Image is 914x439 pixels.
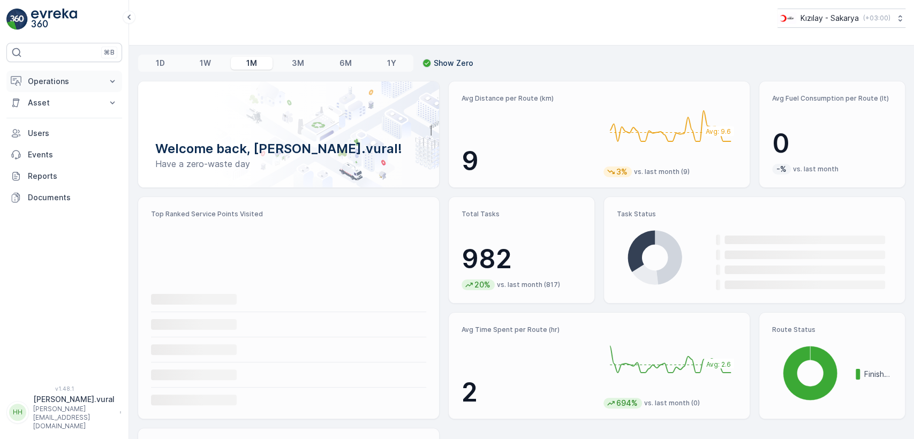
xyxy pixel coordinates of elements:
a: Users [6,123,122,144]
p: Users [28,128,118,139]
p: [PERSON_NAME][EMAIL_ADDRESS][DOMAIN_NAME] [33,405,115,430]
p: -% [775,164,788,175]
p: Task Status [617,210,892,218]
p: Events [28,149,118,160]
button: Operations [6,71,122,92]
p: 6M [339,58,352,69]
p: 982 [462,243,581,275]
p: Finished [864,369,892,380]
p: Top Ranked Service Points Visited [151,210,426,218]
a: Events [6,144,122,165]
p: Welcome back, [PERSON_NAME].vural! [155,140,422,157]
p: Reports [28,171,118,181]
img: logo [6,9,28,30]
p: Asset [28,97,101,108]
p: Have a zero-waste day [155,157,422,170]
button: HH[PERSON_NAME].vural[PERSON_NAME][EMAIL_ADDRESS][DOMAIN_NAME] [6,394,122,430]
p: Avg Time Spent per Route (hr) [462,326,595,334]
p: 1Y [387,58,396,69]
p: 3% [615,166,629,177]
p: ⌘B [104,48,115,57]
img: logo_light-DOdMpM7g.png [31,9,77,30]
p: vs. last month (817) [497,281,560,289]
p: Kızılay - Sakarya [800,13,859,24]
p: Operations [28,76,101,87]
p: 2 [462,376,595,408]
p: Avg Distance per Route (km) [462,94,595,103]
p: Total Tasks [462,210,581,218]
p: vs. last month [793,165,839,173]
p: 0 [772,127,892,160]
a: Documents [6,187,122,208]
p: Avg Fuel Consumption per Route (lt) [772,94,892,103]
button: Kızılay - Sakarya(+03:00) [777,9,905,28]
p: vs. last month (9) [634,168,690,176]
p: 694% [615,398,639,408]
p: 1M [246,58,257,69]
p: vs. last month (0) [644,399,700,407]
a: Reports [6,165,122,187]
span: v 1.48.1 [6,385,122,392]
p: 20% [473,279,492,290]
p: 1D [156,58,165,69]
p: Route Status [772,326,892,334]
img: k%C4%B1z%C4%B1lay_DTAvauz.png [777,12,796,24]
p: Show Zero [434,58,473,69]
p: [PERSON_NAME].vural [33,394,115,405]
p: ( +03:00 ) [863,14,890,22]
p: Documents [28,192,118,203]
p: 9 [462,145,595,177]
button: Asset [6,92,122,113]
p: 1W [200,58,211,69]
div: HH [9,404,26,421]
p: 3M [292,58,304,69]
